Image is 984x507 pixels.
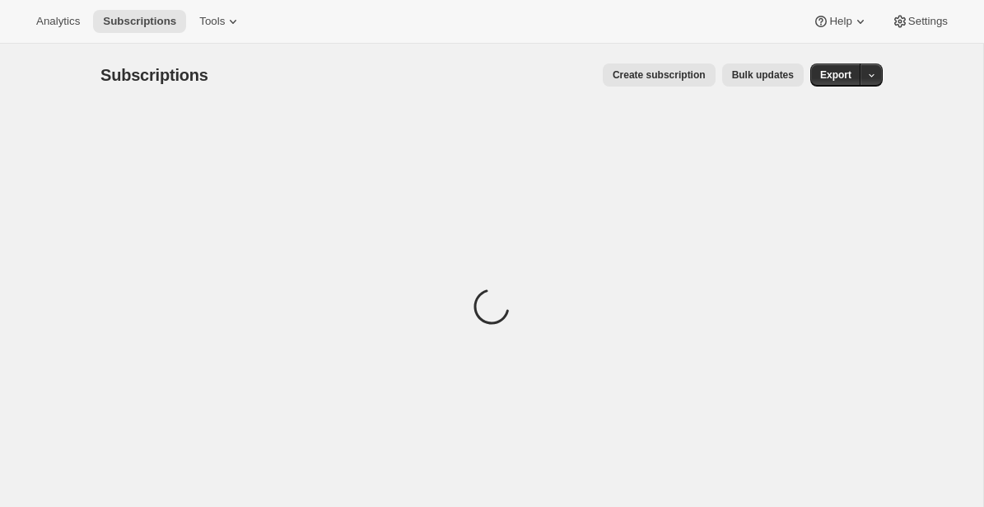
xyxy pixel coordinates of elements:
button: Export [810,63,861,87]
button: Help [803,10,878,33]
button: Bulk updates [722,63,804,87]
span: Help [829,15,851,28]
span: Subscriptions [103,15,176,28]
span: Create subscription [613,68,706,82]
span: Export [820,68,851,82]
button: Create subscription [603,63,716,87]
button: Tools [189,10,251,33]
button: Settings [882,10,958,33]
span: Tools [199,15,225,28]
span: Analytics [36,15,80,28]
button: Subscriptions [93,10,186,33]
span: Bulk updates [732,68,794,82]
span: Subscriptions [100,66,208,84]
button: Analytics [26,10,90,33]
span: Settings [908,15,948,28]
